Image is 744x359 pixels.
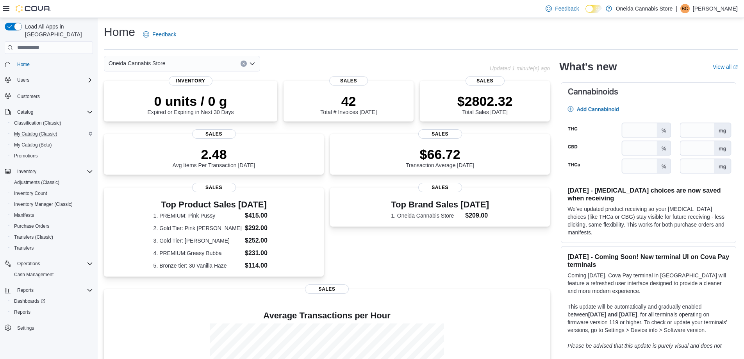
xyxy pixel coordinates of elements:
[8,307,96,318] button: Reports
[17,77,29,83] span: Users
[11,200,76,209] a: Inventory Manager (Classic)
[148,93,234,115] div: Expired or Expiring in Next 30 Days
[14,309,30,315] span: Reports
[11,129,61,139] a: My Catalog (Classic)
[320,93,376,109] p: 42
[11,221,53,231] a: Purchase Orders
[11,307,34,317] a: Reports
[245,261,274,270] dd: $114.00
[245,248,274,258] dd: $231.00
[152,30,176,38] span: Feedback
[245,211,274,220] dd: $415.00
[11,221,93,231] span: Purchase Orders
[104,24,135,40] h1: Home
[14,75,93,85] span: Users
[11,232,93,242] span: Transfers (Classic)
[11,232,56,242] a: Transfers (Classic)
[14,298,45,304] span: Dashboards
[14,59,93,69] span: Home
[8,139,96,150] button: My Catalog (Beta)
[14,271,54,278] span: Cash Management
[11,129,93,139] span: My Catalog (Classic)
[329,76,368,86] span: Sales
[14,107,93,117] span: Catalog
[153,212,242,220] dt: 1. PREMIUM: Pink Pussy
[14,167,39,176] button: Inventory
[2,322,96,334] button: Settings
[17,168,36,175] span: Inventory
[241,61,247,67] button: Clear input
[153,249,242,257] dt: 4. PREMIUM:Greasy Bubba
[8,188,96,199] button: Inventory Count
[2,75,96,86] button: Users
[14,60,33,69] a: Home
[11,270,57,279] a: Cash Management
[11,151,41,161] a: Promotions
[16,5,51,13] img: Cova
[245,236,274,245] dd: $252.00
[11,200,93,209] span: Inventory Manager (Classic)
[110,311,544,320] h4: Average Transactions per Hour
[559,61,617,73] h2: What's new
[153,262,242,270] dt: 5. Bronze tier: 30 Vanilla Haze
[192,183,236,192] span: Sales
[490,65,550,71] p: Updated 1 minute(s) ago
[8,150,96,161] button: Promotions
[192,129,236,139] span: Sales
[14,179,59,186] span: Adjustments (Classic)
[567,253,730,268] h3: [DATE] - Coming Soon! New terminal UI on Cova Pay terminals
[14,92,43,101] a: Customers
[11,296,93,306] span: Dashboards
[418,183,462,192] span: Sales
[418,129,462,139] span: Sales
[14,259,43,268] button: Operations
[11,151,93,161] span: Promotions
[14,323,37,333] a: Settings
[11,189,50,198] a: Inventory Count
[14,131,57,137] span: My Catalog (Classic)
[148,93,234,109] p: 0 units / 0 g
[14,245,34,251] span: Transfers
[14,212,34,218] span: Manifests
[11,118,93,128] span: Classification (Classic)
[14,120,61,126] span: Classification (Classic)
[2,285,96,296] button: Reports
[2,59,96,70] button: Home
[14,201,73,207] span: Inventory Manager (Classic)
[320,93,376,115] div: Total # Invoices [DATE]
[2,90,96,102] button: Customers
[11,296,48,306] a: Dashboards
[2,107,96,118] button: Catalog
[11,178,93,187] span: Adjustments (Classic)
[153,224,242,232] dt: 2. Gold Tier: Pink [PERSON_NAME]
[567,343,722,357] em: Please be advised that this update is purely visual and does not impact payment functionality.
[245,223,274,233] dd: $292.00
[8,296,96,307] a: Dashboards
[11,140,93,150] span: My Catalog (Beta)
[406,146,475,168] div: Transaction Average [DATE]
[733,65,738,70] svg: External link
[2,258,96,269] button: Operations
[169,76,212,86] span: Inventory
[17,325,34,331] span: Settings
[11,178,62,187] a: Adjustments (Classic)
[8,129,96,139] button: My Catalog (Classic)
[22,23,93,38] span: Load All Apps in [GEOGRAPHIC_DATA]
[457,93,513,109] p: $2802.32
[585,5,602,13] input: Dark Mode
[14,75,32,85] button: Users
[14,91,93,101] span: Customers
[249,61,255,67] button: Open list of options
[305,284,349,294] span: Sales
[11,243,93,253] span: Transfers
[676,4,677,13] p: |
[588,311,637,318] strong: [DATE] and [DATE]
[11,211,93,220] span: Manifests
[567,271,730,295] p: Coming [DATE], Cova Pay terminal in [GEOGRAPHIC_DATA] will feature a refreshed user interface des...
[8,243,96,254] button: Transfers
[5,55,93,354] nav: Complex example
[11,189,93,198] span: Inventory Count
[14,142,52,148] span: My Catalog (Beta)
[8,232,96,243] button: Transfers (Classic)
